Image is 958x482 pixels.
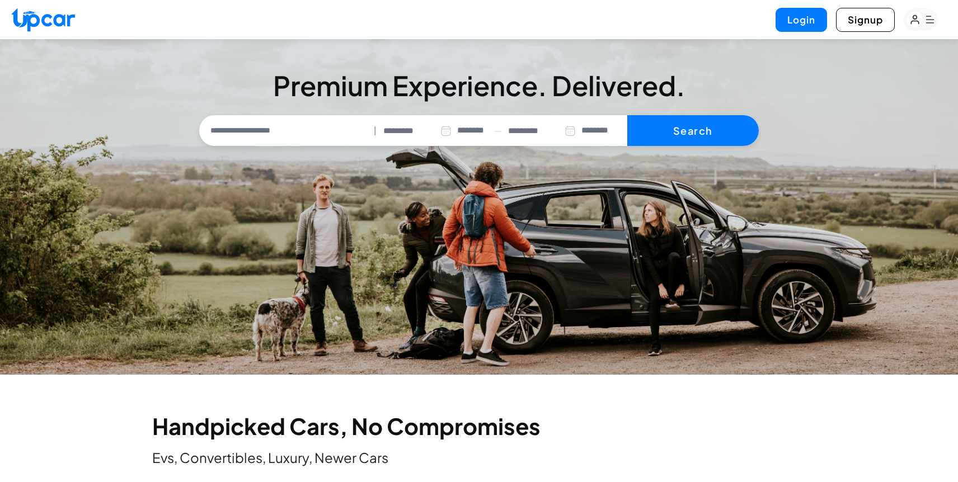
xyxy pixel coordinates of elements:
[627,115,759,147] button: Search
[374,124,377,137] span: |
[152,448,806,466] p: Evs, Convertibles, Luxury, Newer Cars
[494,124,501,137] span: —
[152,415,806,437] h2: Handpicked Cars, No Compromises
[199,69,759,102] h3: Premium Experience. Delivered.
[836,8,895,32] button: Signup
[11,8,75,32] img: Upcar Logo
[776,8,827,32] button: Login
